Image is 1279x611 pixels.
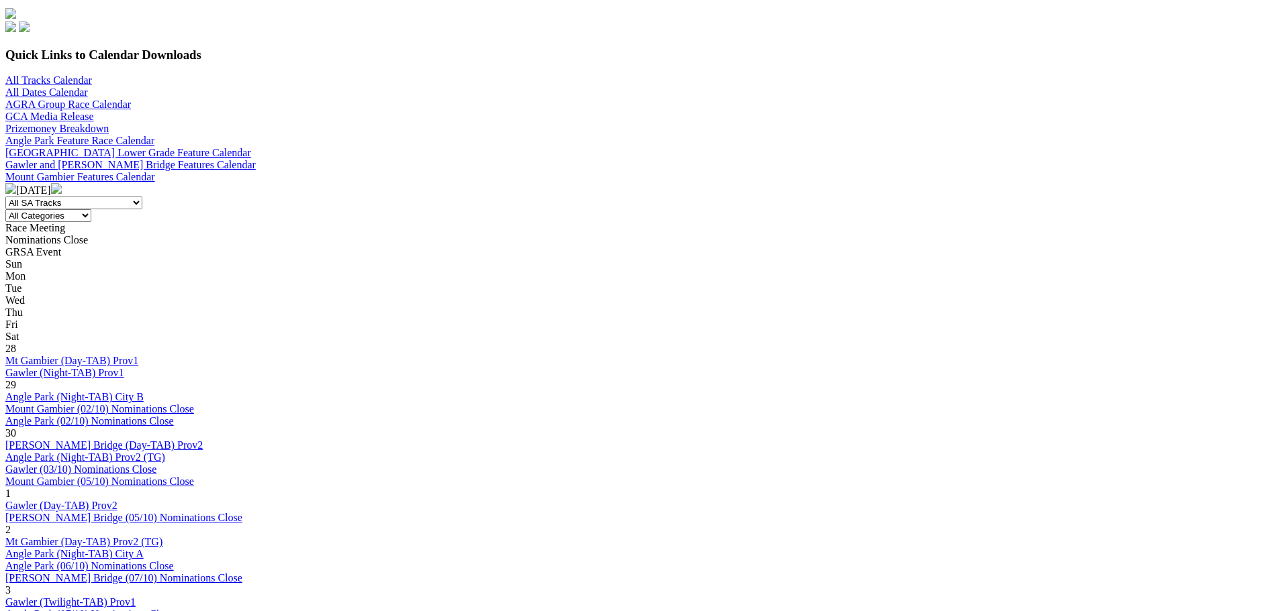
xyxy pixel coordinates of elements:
[5,488,11,499] span: 1
[5,596,136,608] a: Gawler (Twilight-TAB) Prov1
[5,319,1274,331] div: Fri
[5,222,1274,234] div: Race Meeting
[5,331,1274,343] div: Sat
[5,524,11,535] span: 2
[19,21,30,32] img: twitter.svg
[5,282,1274,294] div: Tue
[5,463,156,475] a: Gawler (03/10) Nominations Close
[5,500,117,511] a: Gawler (Day-TAB) Prov2
[5,183,16,194] img: chevron-left-pager-white.svg
[5,270,1274,282] div: Mon
[5,87,88,98] a: All Dates Calendar
[5,307,1274,319] div: Thu
[5,512,242,523] a: [PERSON_NAME] Bridge (05/10) Nominations Close
[5,147,251,158] a: [GEOGRAPHIC_DATA] Lower Grade Feature Calendar
[5,246,1274,258] div: GRSA Event
[5,584,11,596] span: 3
[5,415,174,427] a: Angle Park (02/10) Nominations Close
[5,135,154,146] a: Angle Park Feature Race Calendar
[5,183,1274,197] div: [DATE]
[51,183,62,194] img: chevron-right-pager-white.svg
[5,48,1274,62] h3: Quick Links to Calendar Downloads
[5,572,242,584] a: [PERSON_NAME] Bridge (07/10) Nominations Close
[5,355,138,366] a: Mt Gambier (Day-TAB) Prov1
[5,451,165,463] a: Angle Park (Night-TAB) Prov2 (TG)
[5,234,1274,246] div: Nominations Close
[5,21,16,32] img: facebook.svg
[5,439,203,451] a: [PERSON_NAME] Bridge (Day-TAB) Prov2
[5,8,16,19] img: logo-grsa-white.png
[5,159,256,170] a: Gawler and [PERSON_NAME] Bridge Features Calendar
[5,343,16,354] span: 28
[5,379,16,390] span: 29
[5,476,194,487] a: Mount Gambier (05/10) Nominations Close
[5,367,124,378] a: Gawler (Night-TAB) Prov1
[5,111,94,122] a: GCA Media Release
[5,74,92,86] a: All Tracks Calendar
[5,548,144,559] a: Angle Park (Night-TAB) City A
[5,258,1274,270] div: Sun
[5,403,194,414] a: Mount Gambier (02/10) Nominations Close
[5,560,174,571] a: Angle Park (06/10) Nominations Close
[5,99,131,110] a: AGRA Group Race Calendar
[5,294,1274,307] div: Wed
[5,427,16,439] span: 30
[5,536,162,547] a: Mt Gambier (Day-TAB) Prov2 (TG)
[5,171,155,182] a: Mount Gambier Features Calendar
[5,123,109,134] a: Prizemoney Breakdown
[5,391,144,402] a: Angle Park (Night-TAB) City B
